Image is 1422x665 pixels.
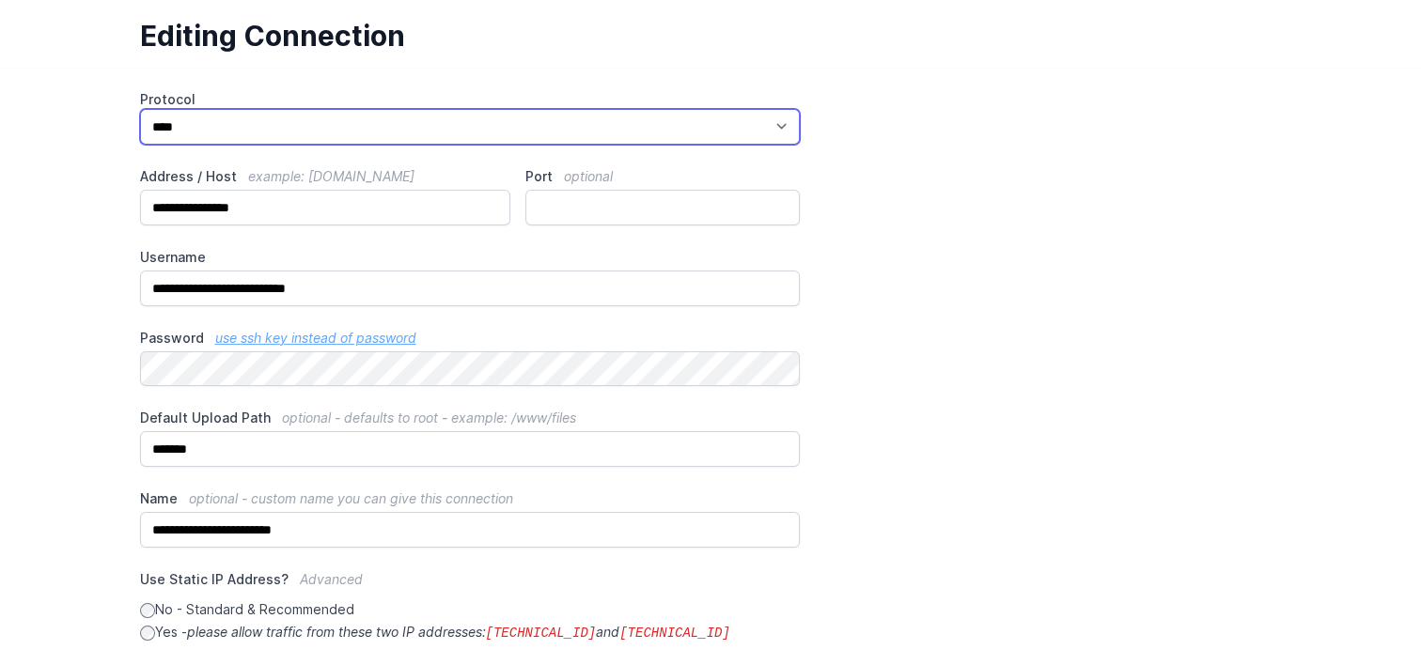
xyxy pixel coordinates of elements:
input: No - Standard & Recommended [140,603,155,618]
span: optional [564,168,613,184]
span: example: [DOMAIN_NAME] [248,168,414,184]
span: optional - defaults to root - example: /www/files [282,410,576,425]
label: Address / Host [140,167,511,186]
i: please allow traffic from these two IP addresses: and [187,624,730,640]
label: Port [525,167,800,186]
label: Default Upload Path [140,409,801,427]
input: Yes -please allow traffic from these two IP addresses:[TECHNICAL_ID]and[TECHNICAL_ID] [140,626,155,641]
label: Protocol [140,90,801,109]
label: No - Standard & Recommended [140,600,801,619]
h1: Editing Connection [140,19,1268,53]
span: Advanced [300,571,363,587]
label: Yes - [140,623,801,642]
code: [TECHNICAL_ID] [486,626,597,641]
label: Password [140,329,801,348]
label: Use Static IP Address? [140,570,801,600]
code: [TECHNICAL_ID] [619,626,730,641]
label: Name [140,489,801,508]
a: use ssh key instead of password [215,330,416,346]
span: optional - custom name you can give this connection [189,490,513,506]
label: Username [140,248,801,267]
